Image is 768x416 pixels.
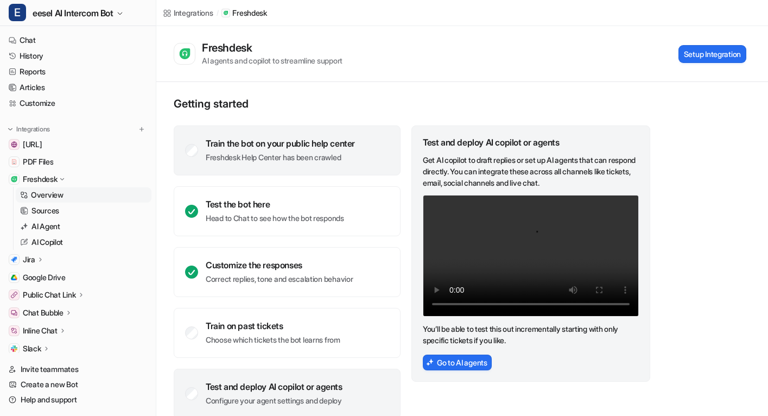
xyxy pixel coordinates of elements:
span: PDF Files [23,156,53,167]
div: Test the bot here [206,199,344,210]
p: Freshdesk Help Center has been crawled [206,152,355,163]
p: Correct replies, tone and escalation behavior [206,274,353,285]
p: Freshdesk [23,174,57,185]
a: Sources [16,203,151,218]
a: Create a new Bot [4,377,151,392]
button: Integrations [4,124,53,135]
button: Go to AI agents [423,355,492,370]
div: Customize the responses [206,260,353,270]
p: Choose which tickets the bot learns from [206,335,340,345]
img: Chat Bubble [11,310,17,316]
p: You’ll be able to test this out incrementally starting with only specific tickets if you like. [423,323,639,346]
a: PDF FilesPDF Files [4,154,151,169]
a: Integrations [163,7,213,18]
div: Freshdesk [202,41,256,54]
img: dashboard.eesel.ai [11,141,17,148]
a: Chat [4,33,151,48]
span: E [9,4,26,21]
a: Customize [4,96,151,111]
p: Inline Chat [23,325,58,336]
p: Overview [31,190,64,200]
img: Google Drive [11,274,17,281]
img: expand menu [7,125,14,133]
a: Google DriveGoogle Drive [4,270,151,285]
p: Head to Chat to see how the bot responds [206,213,344,224]
p: AI Agent [31,221,60,232]
button: Setup Integration [678,45,746,63]
div: AI agents and copilot to streamline support [202,55,342,66]
div: Train on past tickets [206,320,340,331]
span: Google Drive [23,272,66,283]
a: Help and support [4,392,151,407]
a: Reports [4,64,151,79]
p: Integrations [16,125,50,134]
span: eesel AI Intercom Bot [33,5,113,21]
p: Jira [23,254,35,265]
div: Train the bot on your public help center [206,138,355,149]
div: Integrations [174,7,213,18]
video: Your browser does not support the video tag. [423,195,639,317]
p: Chat Bubble [23,307,64,318]
div: Test and deploy AI copilot or agents [206,381,342,392]
a: Freshdesk [221,8,266,18]
a: AI Copilot [16,235,151,250]
p: Get AI copilot to draft replies or set up AI agents that can respond directly. You can integrate ... [423,154,639,188]
p: Slack [23,343,41,354]
a: Articles [4,80,151,95]
p: Sources [31,205,59,216]
a: History [4,48,151,64]
img: Freshdesk [11,176,17,182]
img: Jira [11,256,17,263]
a: Invite teammates [4,362,151,377]
p: Configure your agent settings and deploy [206,395,342,406]
img: Inline Chat [11,327,17,334]
img: Public Chat Link [11,292,17,298]
img: Slack [11,345,17,352]
img: AiAgentsIcon [426,358,434,366]
p: Freshdesk [232,8,266,18]
p: Public Chat Link [23,289,76,300]
p: AI Copilot [31,237,63,248]
span: / [217,8,219,18]
span: [URL] [23,139,42,150]
img: PDF Files [11,159,17,165]
a: AI Agent [16,219,151,234]
a: Overview [16,187,151,203]
div: Test and deploy AI copilot or agents [423,137,639,148]
a: dashboard.eesel.ai[URL] [4,137,151,152]
p: Getting started [174,97,651,110]
img: menu_add.svg [138,125,145,133]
